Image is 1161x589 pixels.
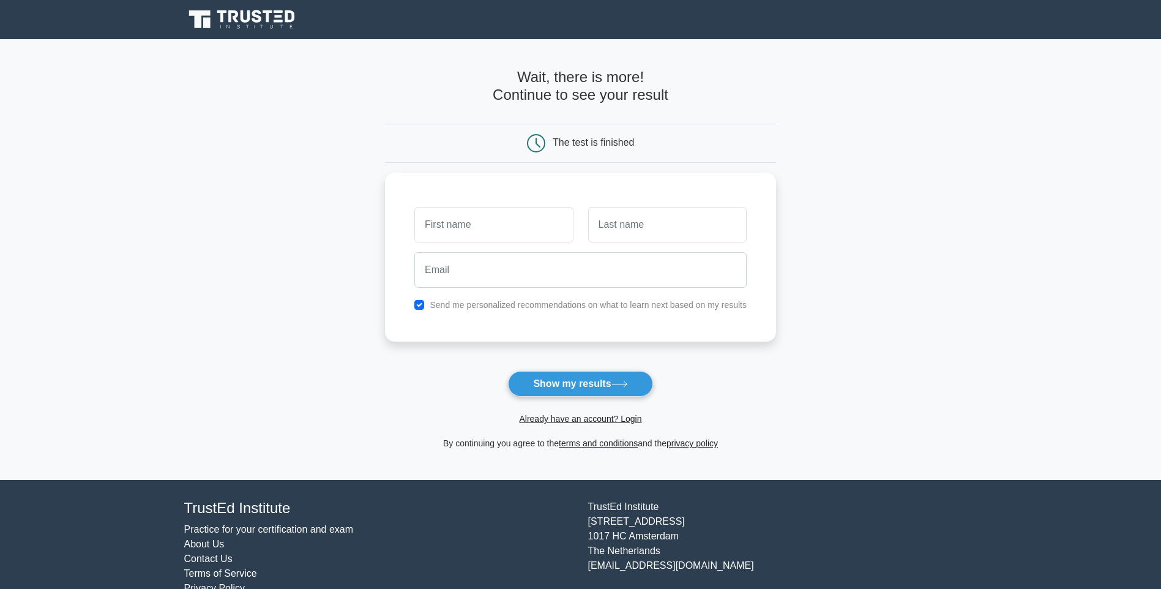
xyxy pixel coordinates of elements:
a: Already have an account? Login [519,414,641,424]
a: terms and conditions [559,438,638,448]
input: Email [414,252,747,288]
h4: Wait, there is more! Continue to see your result [385,69,776,104]
input: First name [414,207,573,242]
input: Last name [588,207,747,242]
label: Send me personalized recommendations on what to learn next based on my results [430,300,747,310]
a: Practice for your certification and exam [184,524,354,535]
div: The test is finished [553,137,634,148]
button: Show my results [508,371,652,397]
a: privacy policy [666,438,718,448]
h4: TrustEd Institute [184,500,573,517]
a: Contact Us [184,553,233,564]
a: Terms of Service [184,568,257,579]
div: By continuing you agree to the and the [378,436,783,451]
a: About Us [184,539,225,549]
